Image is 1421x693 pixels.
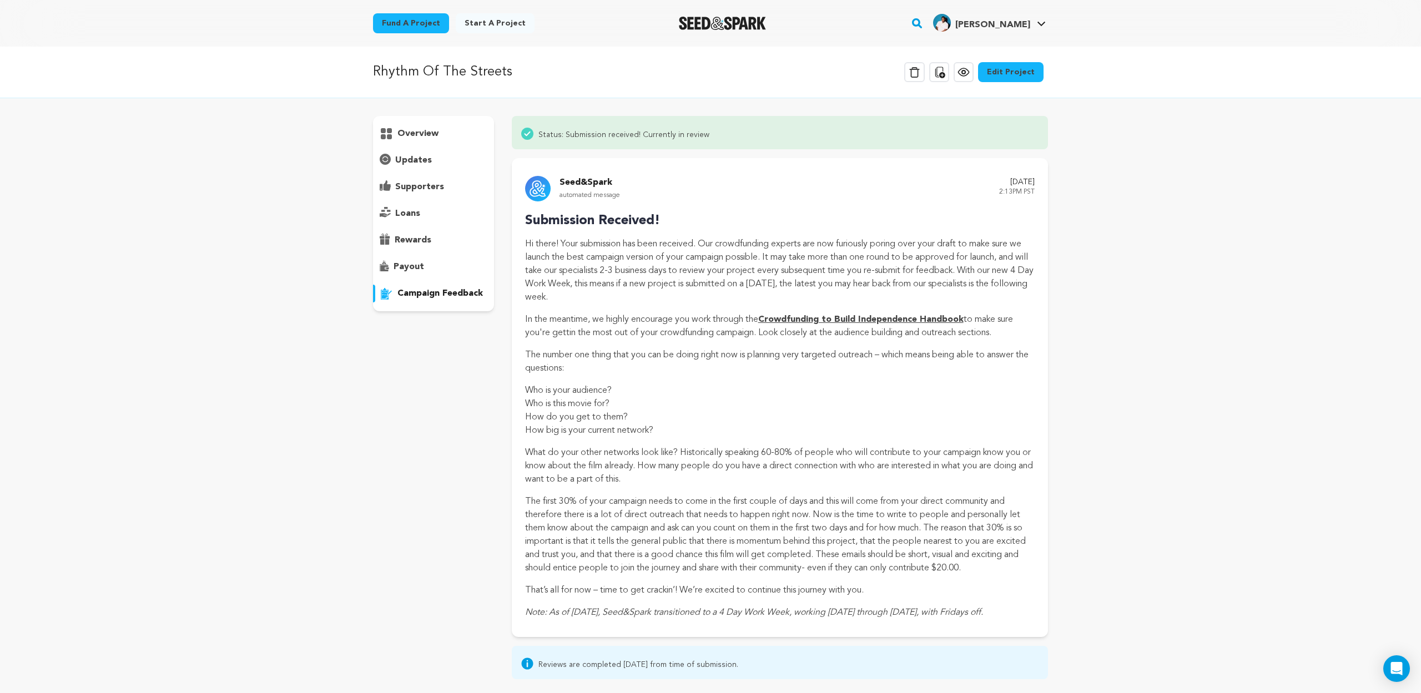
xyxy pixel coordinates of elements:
li: How big is your current network? [525,424,1035,437]
a: Edit Project [978,62,1044,82]
p: updates [395,154,432,167]
span: [PERSON_NAME] [955,21,1030,29]
p: Submission Received! [525,211,1035,231]
span: Conrad M.'s Profile [931,12,1048,35]
div: Conrad M.'s Profile [933,14,1030,32]
button: overview [373,125,494,143]
button: payout [373,258,494,276]
p: The number one thing that you can be doing right now is planning very targeted outreach – which m... [525,348,1035,375]
a: Start a project [456,13,535,33]
span: Reviews are completed [DATE] from time of submission. [538,657,738,670]
button: supporters [373,178,494,196]
p: That’s all for now – time to get crackin’! We’re excited to continue this journey with you. [525,584,1035,597]
a: Crowdfunding to Build Independence Handbook [758,315,964,324]
button: loans [373,205,494,222]
p: What do your other networks look like? Historically speaking 60-80% of people who will contribute... [525,446,1035,486]
p: payout [394,260,424,274]
a: Conrad M.'s Profile [931,12,1048,32]
p: rewards [395,234,431,247]
p: overview [397,127,439,140]
img: Seed&Spark Logo Dark Mode [679,17,766,30]
p: Hi there! Your submission has been received. Our crowdfunding experts are now furiously poring ov... [525,237,1035,304]
p: Rhythm Of The Streets [373,62,512,82]
p: supporters [395,180,444,194]
p: 2:13PM PST [999,186,1035,199]
p: [DATE] [999,176,1035,189]
img: 74de8a38eed53438.jpg [933,14,951,32]
p: automated message [560,189,620,202]
a: Seed&Spark Homepage [679,17,766,30]
i: Note: As of [DATE], Seed&Spark transitioned to a 4 Day Work Week, working [DATE] through [DATE], ... [525,608,983,617]
span: Status: Submission received! Currently in review [538,127,709,140]
p: In the meantime, we highly encourage you work through the to make sure you're gettin the most out... [525,313,1035,340]
p: campaign feedback [397,287,483,300]
p: Seed&Spark [560,176,620,189]
li: Who is this movie for? [525,397,1035,411]
li: How do you get to them? [525,411,1035,424]
p: loans [395,207,420,220]
li: Who is your audience? [525,384,1035,397]
div: Open Intercom Messenger [1383,655,1410,682]
a: Fund a project [373,13,449,33]
p: The first 30% of your campaign needs to come in the first couple of days and this will come from ... [525,495,1035,575]
button: rewards [373,231,494,249]
button: campaign feedback [373,285,494,302]
button: updates [373,151,494,169]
